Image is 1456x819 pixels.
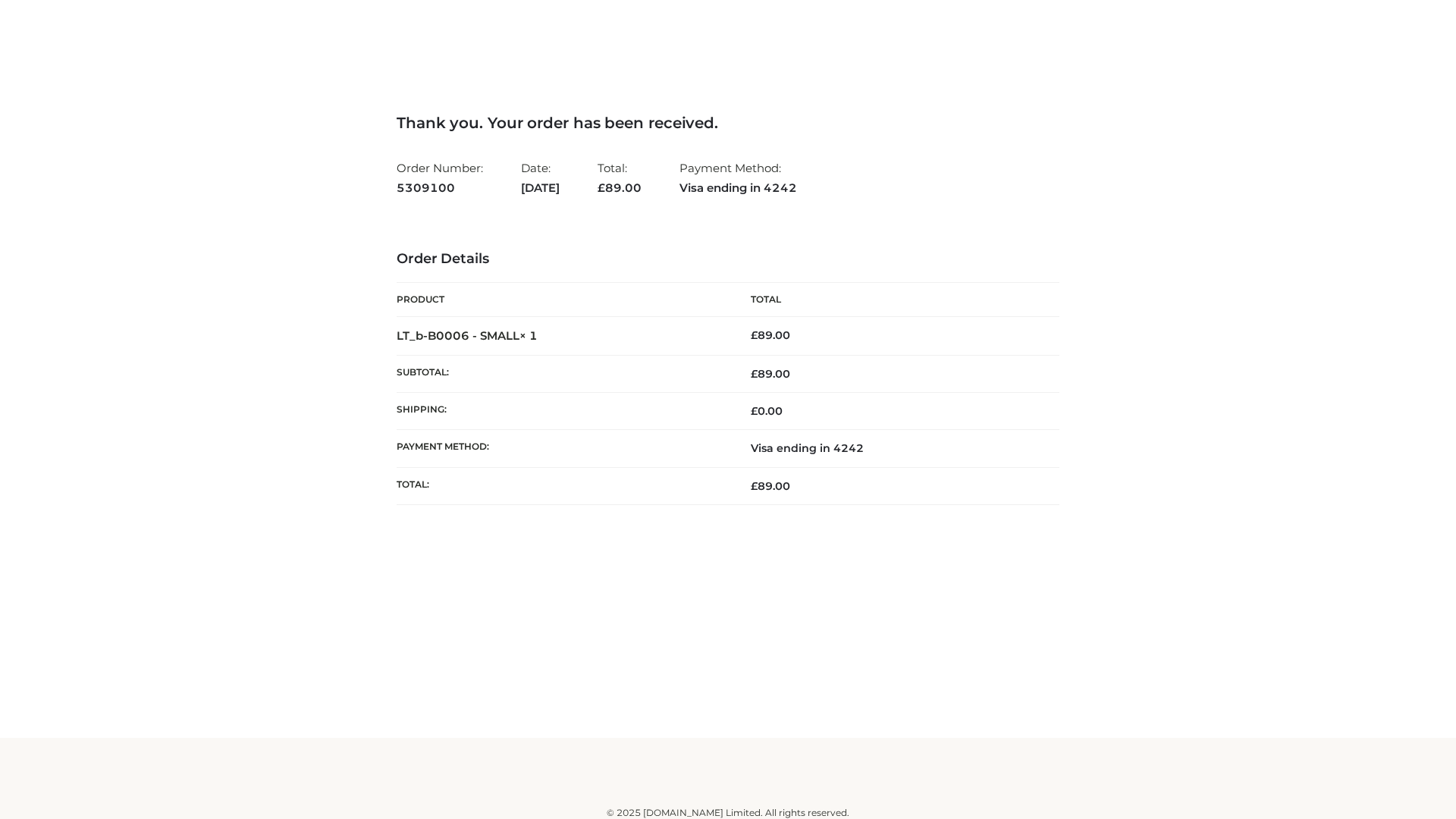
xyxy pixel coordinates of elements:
h3: Order Details [397,251,1059,268]
bdi: 0.00 [751,404,783,418]
li: Total: [598,155,642,201]
span: £ [751,479,758,493]
span: £ [751,404,758,418]
span: £ [751,367,758,381]
li: Order Number: [397,155,483,201]
strong: 5309100 [397,178,483,198]
span: 89.00 [598,180,642,195]
th: Product [397,283,728,317]
strong: Visa ending in 4242 [679,178,797,198]
th: Shipping: [397,393,728,430]
td: Visa ending in 4242 [728,430,1059,467]
bdi: 89.00 [751,328,790,342]
th: Total [728,283,1059,317]
h3: Thank you. Your order has been received. [397,114,1059,132]
span: £ [751,328,758,342]
th: Payment method: [397,430,728,467]
th: Subtotal: [397,355,728,392]
strong: [DATE] [521,178,560,198]
li: Date: [521,155,560,201]
span: £ [598,180,605,195]
li: Payment Method: [679,155,797,201]
strong: × 1 [519,328,538,343]
strong: LT_b-B0006 - SMALL [397,328,538,343]
span: 89.00 [751,367,790,381]
th: Total: [397,467,728,504]
span: 89.00 [751,479,790,493]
